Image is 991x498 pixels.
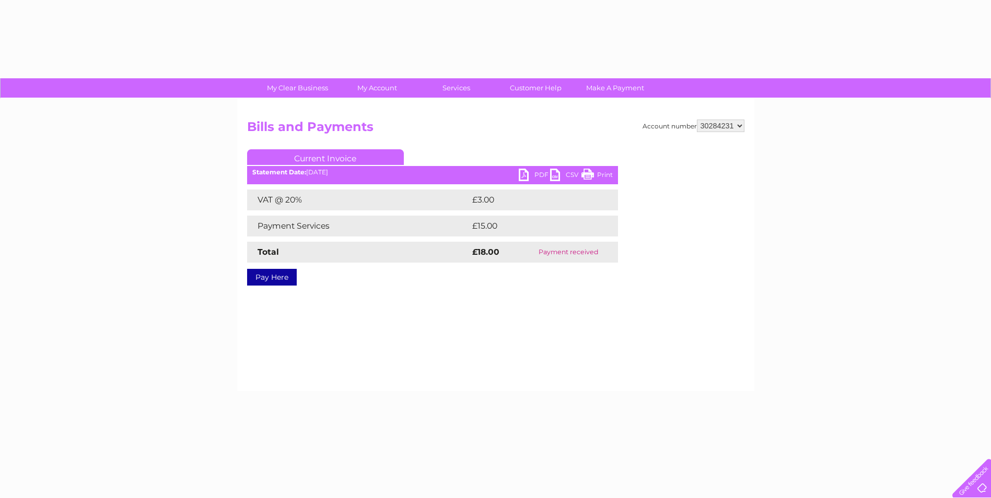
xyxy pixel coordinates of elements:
strong: £18.00 [472,247,499,257]
a: My Clear Business [254,78,341,98]
td: £3.00 [470,189,594,210]
a: PDF [519,169,550,184]
td: £15.00 [470,216,596,236]
div: [DATE] [247,169,618,176]
a: Print [581,169,613,184]
a: Current Invoice [247,149,404,165]
a: Customer Help [493,78,579,98]
a: My Account [334,78,420,98]
td: VAT @ 20% [247,189,470,210]
strong: Total [258,247,279,257]
div: Account number [643,120,744,132]
a: Services [413,78,499,98]
td: Payment received [519,242,617,263]
a: CSV [550,169,581,184]
td: Payment Services [247,216,470,236]
h2: Bills and Payments [247,120,744,139]
b: Statement Date: [252,168,306,176]
a: Pay Here [247,269,297,286]
a: Make A Payment [572,78,658,98]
